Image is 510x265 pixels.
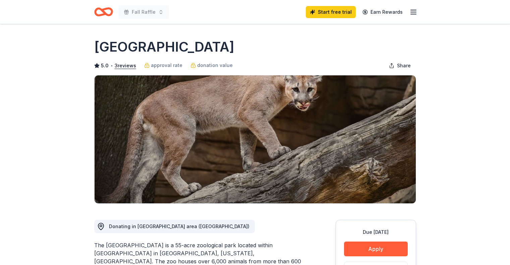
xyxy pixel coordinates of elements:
[397,62,411,70] span: Share
[306,6,356,18] a: Start free trial
[151,61,182,69] span: approval rate
[132,8,156,16] span: Fall Raffle
[110,63,113,68] span: •
[144,61,182,69] a: approval rate
[94,4,113,20] a: Home
[384,59,416,72] button: Share
[94,38,234,56] h1: [GEOGRAPHIC_DATA]
[344,228,408,236] div: Due [DATE]
[197,61,233,69] span: donation value
[344,242,408,256] button: Apply
[358,6,407,18] a: Earn Rewards
[101,62,109,70] span: 5.0
[115,62,136,70] button: 3reviews
[190,61,233,69] a: donation value
[95,75,416,203] img: Image for Houston Zoo
[109,223,249,229] span: Donating in [GEOGRAPHIC_DATA] area ([GEOGRAPHIC_DATA])
[118,5,169,19] button: Fall Raffle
